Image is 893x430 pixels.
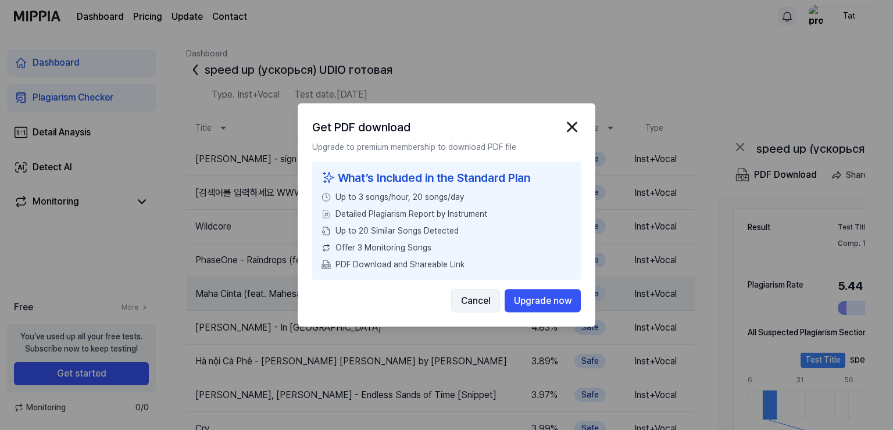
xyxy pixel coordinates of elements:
button: Upgrade now [505,289,581,313]
span: Detailed Plagiarism Report by Instrument [335,208,487,220]
span: Offer 3 Monitoring Songs [335,242,431,254]
h2: Get PDF download [312,118,410,137]
button: Cancel [451,289,500,313]
span: PDF Download and Shareable Link [335,259,465,271]
p: Upgrade to premium membership to download PDF file [312,141,581,153]
div: What’s Included in the Standard Plan [322,169,571,187]
span: Up to 3 songs/hour, 20 songs/day [335,191,464,203]
img: File Select [322,209,331,218]
img: close [563,119,581,136]
span: Up to 20 Similar Songs Detected [335,225,459,237]
img: PDF Download [322,260,331,269]
img: sparkles icon [322,169,335,187]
